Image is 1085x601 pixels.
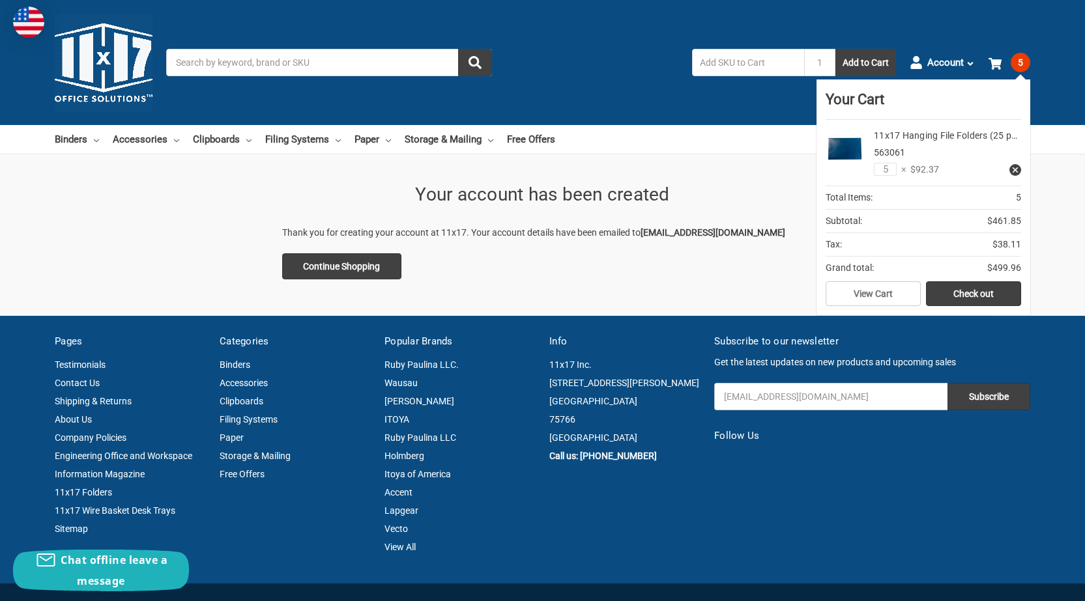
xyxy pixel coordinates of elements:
[910,46,975,79] a: Account
[384,524,408,534] a: Vecto
[384,542,416,552] a: View All
[927,55,964,70] span: Account
[282,181,803,208] h1: Your account has been created
[55,14,152,111] img: 11x17.com
[220,414,278,425] a: Filing Systems
[220,469,265,479] a: Free Offers
[874,147,905,158] span: 563061
[906,163,939,176] span: $92.37
[692,49,804,76] input: Add SKU to Cart
[282,253,402,279] a: Continue Shopping
[166,49,492,76] input: Search by keyword, brand or SKU
[384,505,418,516] a: Lapgear
[714,383,948,410] input: Your email address
[220,359,250,370] a: Binders
[987,214,1021,228] span: $461.85
[265,125,341,154] a: Filing Systems
[282,226,803,240] p: Thank you for creating your account at 11x17. Your account details have been emailed to
[354,125,391,154] a: Paper
[384,414,409,425] a: ITOYA
[826,261,874,275] span: Grand total:
[61,553,167,588] span: Chat offline leave a message
[384,487,412,497] a: Accent
[714,334,1030,349] h5: Subscribe to our newsletter
[220,334,371,349] h5: Categories
[507,125,555,154] a: Free Offers
[384,432,456,443] a: Ruby Paulina LLC
[405,125,493,154] a: Storage & Mailing
[384,378,418,388] a: Wausau
[55,125,99,154] a: Binders
[826,89,1021,120] div: Your Cart
[55,505,175,516] a: 11x17 Wire Basket Desk Trays
[989,46,1030,79] a: 5
[384,451,424,461] a: Holmberg
[193,125,252,154] a: Clipboards
[220,451,291,461] a: Storage & Mailing
[55,359,106,370] a: Testimonials
[1011,53,1030,72] span: 5
[826,214,862,228] span: Subtotal:
[826,191,873,204] span: Total Items:
[55,414,92,425] a: About Us
[948,383,1030,410] input: Subscribe
[220,396,263,406] a: Clipboards
[714,428,1030,443] h5: Follow Us
[549,334,701,349] h5: Info
[826,238,842,251] span: Tax:
[384,469,451,479] a: Itoya of America
[987,261,1021,275] span: $499.96
[55,396,132,406] a: Shipping & Returns
[992,238,1021,251] span: $38.11
[113,125,179,154] a: Accessories
[220,378,268,388] a: Accessories
[384,334,536,349] h5: Popular Brands
[549,451,657,461] a: Call us: [PHONE_NUMBER]
[641,227,785,238] strong: [EMAIL_ADDRESS][DOMAIN_NAME]
[826,129,865,168] img: 11x17 Hanging File Folders
[926,281,1021,306] a: Check out
[714,356,1030,369] p: Get the latest updates on new products and upcoming sales
[220,432,244,443] a: Paper
[55,451,192,479] a: Engineering Office and Workspace Information Magazine
[1016,191,1021,204] span: 5
[384,396,454,406] a: [PERSON_NAME]
[835,49,896,76] button: Add to Cart
[55,487,112,497] a: 11x17 Folders
[13,550,189,591] button: Chat offline leave a message
[826,281,921,306] a: View Cart
[549,356,701,447] address: 11x17 Inc. [STREET_ADDRESS][PERSON_NAME] [GEOGRAPHIC_DATA] 75766 [GEOGRAPHIC_DATA]
[55,378,100,388] a: Contact Us
[384,359,459,370] a: Ruby Paulina LLC.
[874,130,1017,141] a: 11x17 Hanging File Folders (25 p…
[55,432,126,443] a: Company Policies
[55,524,88,534] a: Sitemap
[13,7,44,38] img: duty and tax information for United States
[897,163,906,176] span: ×
[55,334,206,349] h5: Pages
